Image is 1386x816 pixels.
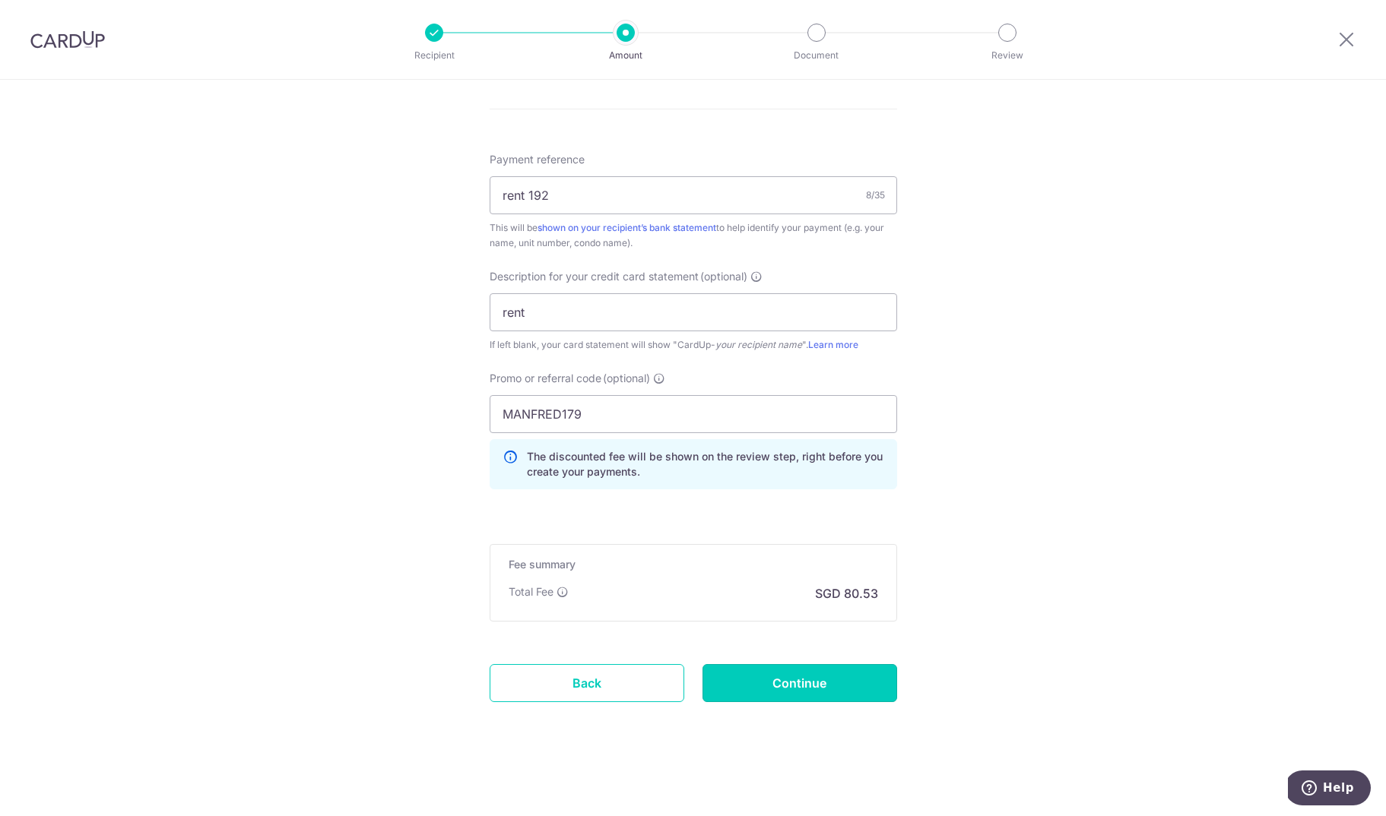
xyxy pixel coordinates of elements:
input: Continue [703,664,897,702]
p: Recipient [378,48,490,63]
span: (optional) [700,269,747,284]
p: SGD 80.53 [815,584,878,603]
span: Payment reference [490,152,585,167]
div: 8/35 [866,188,885,203]
a: Back [490,664,684,702]
p: Document [760,48,873,63]
span: (optional) [603,371,650,386]
span: Description for your credit card statement [490,269,699,284]
p: Total Fee [509,584,553,599]
iframe: Opens a widget where you can find more information [1288,770,1371,808]
p: Amount [569,48,682,63]
div: This will be to help identify your payment (e.g. your name, unit number, condo name). [490,220,897,251]
input: Example: Rent [490,293,897,331]
a: Learn more [808,339,858,350]
i: your recipient name [715,339,802,350]
h5: Fee summary [509,557,878,572]
p: Review [951,48,1064,63]
div: If left blank, your card statement will show "CardUp- ". [490,337,897,353]
a: shown on your recipient’s bank statement [538,222,716,233]
p: The discounted fee will be shown on the review step, right before you create your payments. [527,449,884,479]
img: CardUp [30,30,105,49]
span: Promo or referral code [490,371,601,386]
